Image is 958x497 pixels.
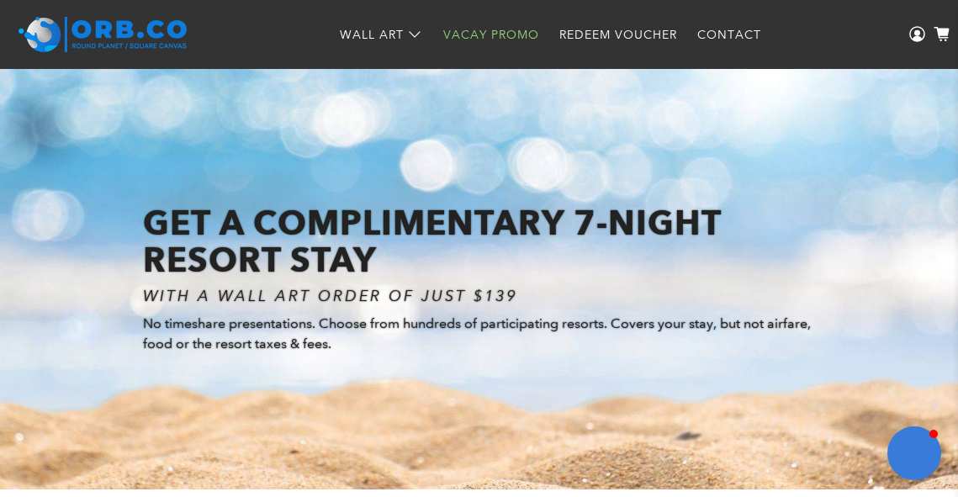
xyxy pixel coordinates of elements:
a: Redeem Voucher [549,13,687,57]
h1: GET A COMPLIMENTARY 7-NIGHT RESORT STAY [143,204,816,278]
i: WITH A WALL ART ORDER OF JUST $139 [143,287,517,305]
a: Wall Art [330,13,433,57]
span: No timeshare presentations. Choose from hundreds of participating resorts. Covers your stay, but ... [143,315,811,352]
button: Open chat window [887,426,941,480]
a: Contact [687,13,771,57]
a: Vacay Promo [433,13,549,57]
